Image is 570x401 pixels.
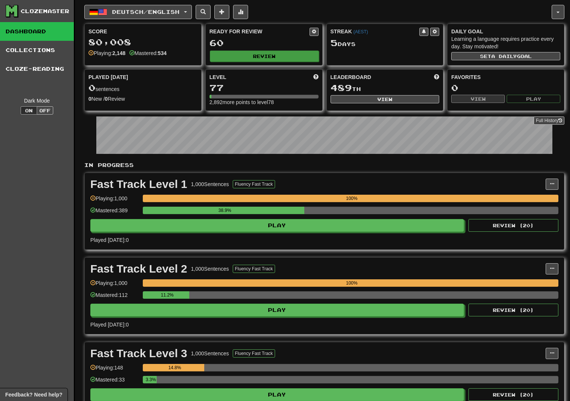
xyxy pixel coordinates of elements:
[90,237,129,243] span: Played [DATE]: 0
[158,50,166,56] strong: 534
[313,73,319,81] span: Score more points to level up
[353,29,368,34] a: (AEST)
[331,73,371,81] span: Leaderboard
[21,7,69,15] div: Clozemaster
[90,348,187,359] div: Fast Track Level 3
[451,83,560,92] div: 0
[209,38,319,48] div: 60
[145,364,204,371] div: 14.8%
[331,28,420,35] div: Streak
[191,350,229,357] div: 1,000 Sentences
[90,304,464,316] button: Play
[90,388,464,401] button: Play
[90,376,139,388] div: Mastered: 33
[88,49,126,57] div: Playing:
[331,37,338,48] span: 5
[491,54,517,59] span: a daily
[88,82,96,93] span: 0
[145,279,558,287] div: 100%
[88,37,197,47] div: 80,008
[90,195,139,207] div: Playing: 1,000
[451,35,560,50] div: Learning a language requires practice every day. Stay motivated!
[90,179,187,190] div: Fast Track Level 1
[90,364,139,376] div: Playing: 148
[145,195,558,202] div: 100%
[129,49,167,57] div: Mastered:
[451,52,560,60] button: Seta dailygoal
[6,97,68,104] div: Dark Mode
[112,50,126,56] strong: 2,148
[84,5,192,19] button: Deutsch/English
[88,83,197,93] div: sentences
[90,263,187,274] div: Fast Track Level 2
[191,180,229,188] div: 1,000 Sentences
[88,28,197,35] div: Score
[468,219,558,232] button: Review (20)
[451,28,560,35] div: Daily Goal
[451,95,505,103] button: View
[209,28,310,35] div: Ready for Review
[209,83,319,92] div: 77
[507,95,560,103] button: Play
[191,265,229,273] div: 1,000 Sentences
[331,38,440,48] div: Day s
[84,161,564,169] p: In Progress
[90,219,464,232] button: Play
[233,265,275,273] button: Fluency Fast Track
[90,322,129,328] span: Played [DATE]: 0
[145,291,189,299] div: 11.2%
[209,98,319,106] div: 2,892 more points to level 78
[233,5,248,19] button: More stats
[88,95,197,103] div: New / Review
[214,5,229,19] button: Add sentence to collection
[210,51,319,62] button: Review
[88,73,128,81] span: Played [DATE]
[534,116,564,125] a: Full History
[451,73,560,81] div: Favorites
[209,73,226,81] span: Level
[468,304,558,316] button: Review (20)
[331,83,440,93] div: th
[112,9,180,15] span: Deutsch / English
[5,391,62,398] span: Open feedback widget
[88,96,91,102] strong: 0
[233,180,275,188] button: Fluency Fast Track
[196,5,211,19] button: Search sentences
[145,376,156,383] div: 3.3%
[21,106,37,115] button: On
[37,106,53,115] button: Off
[331,82,352,93] span: 489
[233,349,275,358] button: Fluency Fast Track
[434,73,439,81] span: This week in points, UTC
[145,207,304,214] div: 38.9%
[90,291,139,304] div: Mastered: 112
[331,95,440,103] button: View
[90,207,139,219] div: Mastered: 389
[90,279,139,292] div: Playing: 1,000
[105,96,108,102] strong: 0
[468,388,558,401] button: Review (20)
